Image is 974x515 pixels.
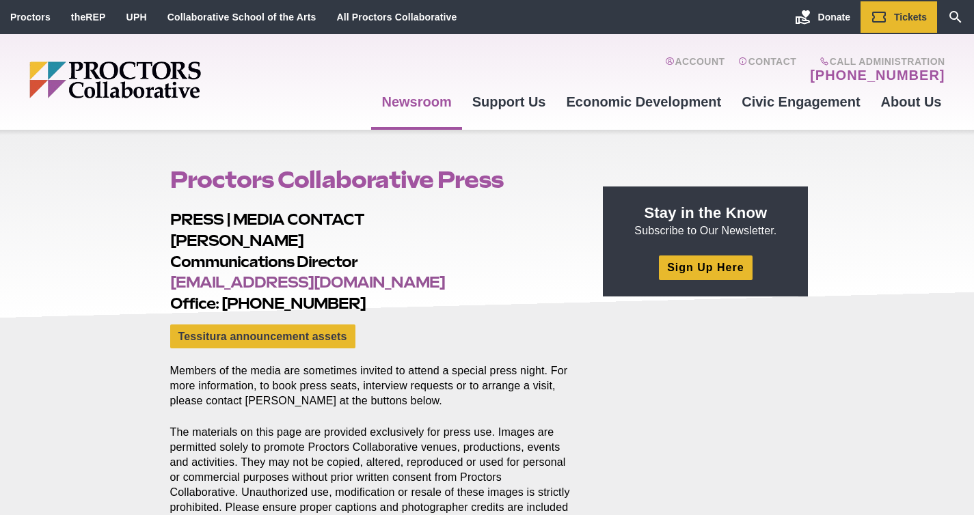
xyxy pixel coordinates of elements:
span: Call Administration [806,56,945,67]
a: [EMAIL_ADDRESS][DOMAIN_NAME] [170,273,445,291]
img: Proctors logo [29,61,306,98]
a: theREP [71,12,106,23]
p: Members of the media are sometimes invited to attend a special press night. For more information,... [170,363,572,408]
a: Economic Development [556,83,732,120]
a: Support Us [462,83,556,120]
a: Sign Up Here [659,255,752,279]
a: [PHONE_NUMBER] [810,67,945,83]
a: Tessitura announcement assets [170,324,355,348]
a: All Proctors Collaborative [336,12,457,23]
a: About Us [871,83,952,120]
span: Donate [818,12,850,23]
p: Subscribe to Our Newsletter. [619,203,792,238]
a: Tickets [861,1,937,33]
h2: PRESS | MEDIA CONTACT [PERSON_NAME] Communications Director Office: [PHONE_NUMBER] [170,209,572,314]
a: Donate [785,1,861,33]
a: Proctors [10,12,51,23]
a: Search [937,1,974,33]
a: Collaborative School of the Arts [167,12,316,23]
h1: Proctors Collaborative Press [170,167,572,193]
strong: Stay in the Know [645,204,768,221]
span: Tickets [894,12,927,23]
a: Contact [738,56,796,83]
a: Civic Engagement [731,83,870,120]
a: Newsroom [371,83,461,120]
a: Account [665,56,725,83]
a: UPH [126,12,147,23]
